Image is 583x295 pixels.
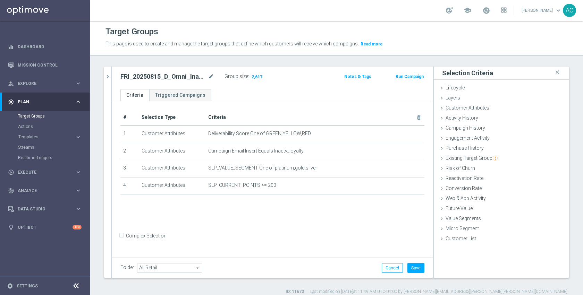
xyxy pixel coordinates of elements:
span: Web & App Activity [446,196,486,201]
div: Dashboard [8,37,82,56]
a: [PERSON_NAME]keyboard_arrow_down [521,5,563,16]
button: lightbulb Optibot +10 [8,225,82,230]
span: Campaign Email Insert Equals Inactv_loyalty [208,148,304,154]
span: Analyze [18,189,75,193]
span: Value Segments [446,216,481,221]
span: Execute [18,170,75,174]
td: Customer Attributes [139,125,206,143]
div: +10 [73,225,82,229]
a: Realtime Triggers [18,155,72,160]
div: Plan [8,99,75,105]
td: 1 [120,125,139,143]
div: Mission Control [8,56,82,74]
div: Data Studio [8,206,75,212]
div: Actions [18,121,90,132]
i: keyboard_arrow_right [75,98,82,105]
i: equalizer [8,44,14,50]
button: Data Studio keyboard_arrow_right [8,206,82,212]
label: Complex Selection [126,233,167,239]
div: Realtime Triggers [18,153,90,163]
div: Templates [18,135,75,139]
td: Customer Attributes [139,177,206,194]
label: ID: 11673 [286,289,304,295]
span: Risk of Churn [446,165,475,171]
label: Folder [120,264,134,270]
span: Lifecycle [446,85,465,90]
button: person_search Explore keyboard_arrow_right [8,81,82,86]
button: Cancel [382,263,403,273]
span: Customer Attributes [446,105,489,111]
a: Mission Control [18,56,82,74]
div: Optibot [8,218,82,236]
span: Purchase History [446,145,484,151]
td: Customer Attributes [139,160,206,177]
span: Activity History [446,115,478,121]
td: Customer Attributes [139,143,206,160]
span: Micro Segment [446,226,479,231]
span: Data Studio [18,207,75,211]
span: Criteria [208,114,226,120]
button: equalizer Dashboard [8,44,82,50]
div: Execute [8,169,75,175]
i: lightbulb [8,224,14,231]
i: settings [7,283,13,289]
button: Mission Control [8,62,82,68]
a: Settings [17,284,38,288]
i: play_circle_outline [8,169,14,175]
i: keyboard_arrow_right [75,169,82,175]
span: school [464,7,471,14]
i: person_search [8,80,14,87]
a: Optibot [18,218,73,236]
i: delete_forever [416,115,422,120]
i: mode_edit [208,72,214,81]
div: AC [563,4,576,17]
span: Deliverability Score One of GREEN,YELLOW,RED [208,131,311,137]
i: chevron_right [104,73,111,80]
label: : [248,73,249,79]
button: track_changes Analyze keyboard_arrow_right [8,188,82,193]
span: Plan [18,100,75,104]
div: Templates [18,132,90,142]
div: Explore [8,80,75,87]
a: Dashboard [18,37,82,56]
div: Analyze [8,188,75,194]
button: Templates keyboard_arrow_right [18,134,82,140]
i: track_changes [8,188,14,194]
button: play_circle_outline Execute keyboard_arrow_right [8,170,82,175]
a: Criteria [120,89,149,101]
span: Campaign History [446,125,485,131]
span: Reactivation Rate [446,175,483,181]
span: keyboard_arrow_down [555,7,562,14]
span: SLP_CURRENT_POINTS >= 200 [208,182,276,188]
td: 3 [120,160,139,177]
button: Save [407,263,424,273]
div: Streams [18,142,90,153]
button: Read more [360,40,383,48]
a: Actions [18,124,72,129]
i: close [554,68,561,77]
span: Customer List [446,236,476,241]
span: Conversion Rate [446,185,482,191]
td: 2 [120,143,139,160]
th: # [120,110,139,125]
button: gps_fixed Plan keyboard_arrow_right [8,99,82,105]
i: keyboard_arrow_right [75,80,82,87]
h3: Selection Criteria [442,69,493,77]
a: Triggered Campaigns [149,89,211,101]
span: Explore [18,81,75,86]
a: Target Groups [18,113,72,119]
h1: Target Groups [105,27,158,37]
button: Notes & Tags [344,73,372,80]
td: 4 [120,177,139,194]
h2: FRI_20250815_D_Omni_Inactv_Accounts [120,72,206,81]
i: keyboard_arrow_right [75,187,82,194]
span: Future Value [446,206,473,211]
span: Layers [446,95,460,101]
